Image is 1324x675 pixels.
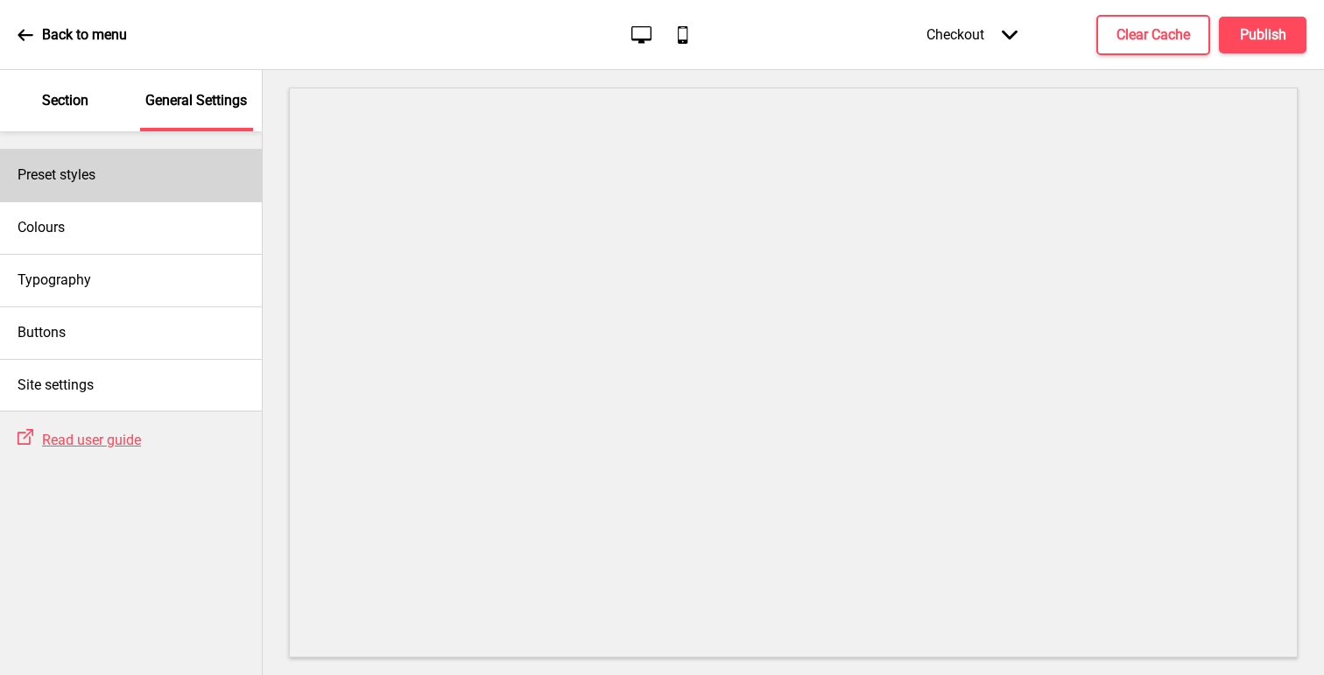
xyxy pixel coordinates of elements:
[1219,17,1306,53] button: Publish
[18,271,91,290] h4: Typography
[18,218,65,237] h4: Colours
[1240,25,1286,45] h4: Publish
[1096,15,1210,55] button: Clear Cache
[18,376,94,395] h4: Site settings
[42,432,141,448] span: Read user guide
[33,432,141,448] a: Read user guide
[1116,25,1190,45] h4: Clear Cache
[42,25,127,45] p: Back to menu
[42,91,88,110] p: Section
[18,165,95,185] h4: Preset styles
[18,11,127,59] a: Back to menu
[18,323,66,342] h4: Buttons
[145,91,247,110] p: General Settings
[909,9,1035,60] div: Checkout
